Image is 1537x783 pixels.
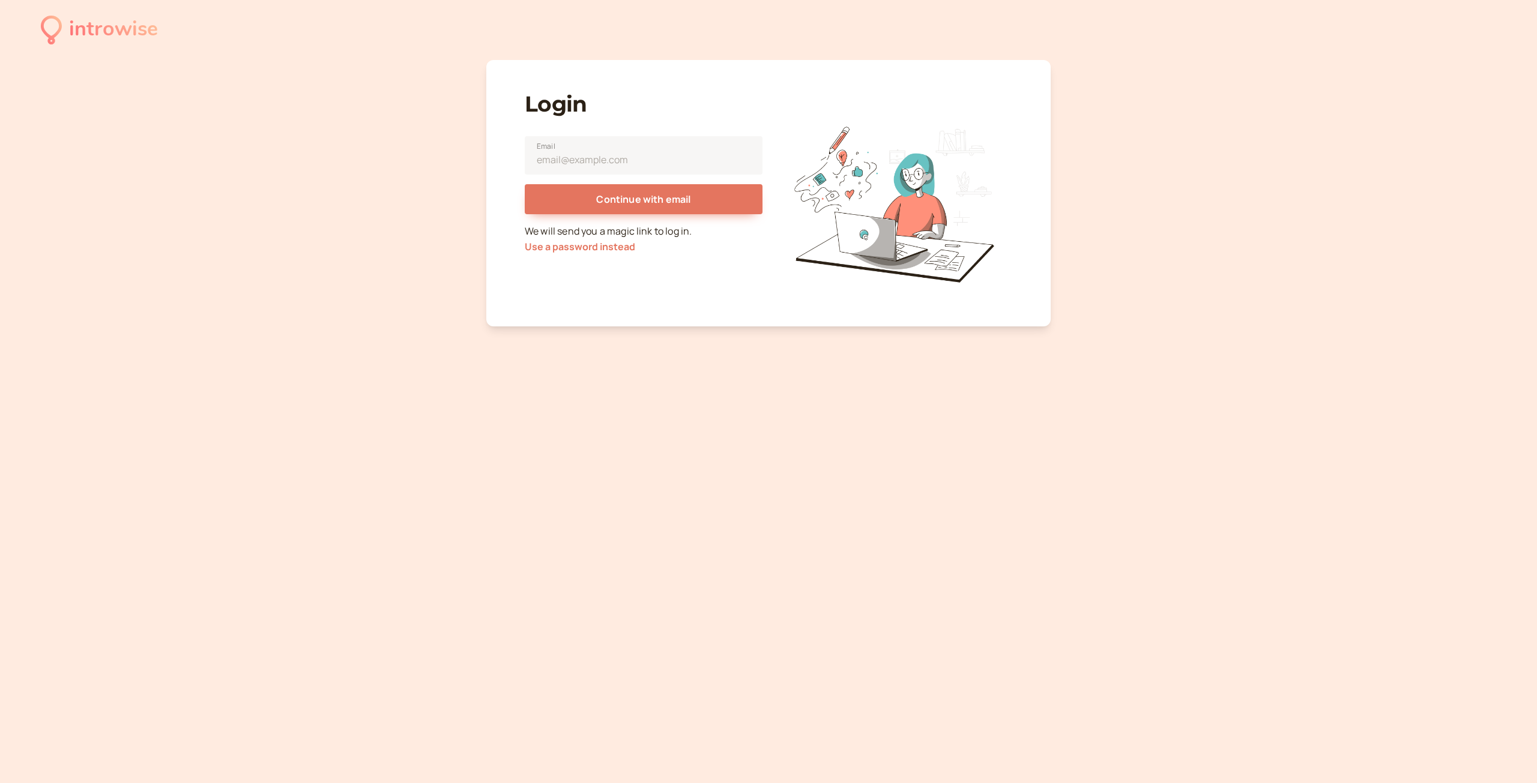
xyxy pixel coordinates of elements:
span: Email [537,140,555,152]
a: introwise [41,13,158,46]
input: Email [525,136,762,175]
p: We will send you a magic link to log in. [525,224,762,255]
span: Continue with email [596,193,690,206]
button: Use a password instead [525,241,635,252]
h1: Login [525,91,762,117]
button: Continue with email [525,184,762,214]
div: introwise [69,13,158,46]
